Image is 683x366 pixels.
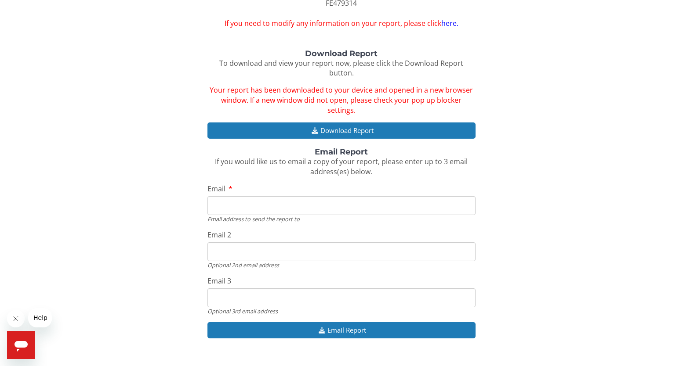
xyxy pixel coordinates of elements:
button: Download Report [207,122,476,139]
iframe: Message from company [28,308,52,327]
strong: Email Report [315,147,368,157]
span: If you need to modify any information on your report, please click [207,18,476,29]
span: If you would like us to email a copy of your report, please enter up to 3 email address(es) below. [215,157,468,176]
iframe: Button to launch messaging window [7,331,35,359]
span: Email 2 [207,230,231,240]
iframe: Close message [7,310,25,327]
div: Optional 2nd email address [207,261,476,269]
span: To download and view your report now, please click the Download Report button. [219,58,463,78]
button: Email Report [207,322,476,338]
span: Email 3 [207,276,231,286]
a: here. [441,18,458,28]
span: Your report has been downloaded to your device and opened in a new browser window. If a new windo... [210,85,473,115]
strong: Download Report [305,49,378,58]
div: Optional 3rd email address [207,307,476,315]
div: Email address to send the report to [207,215,476,223]
span: Email [207,184,225,194]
